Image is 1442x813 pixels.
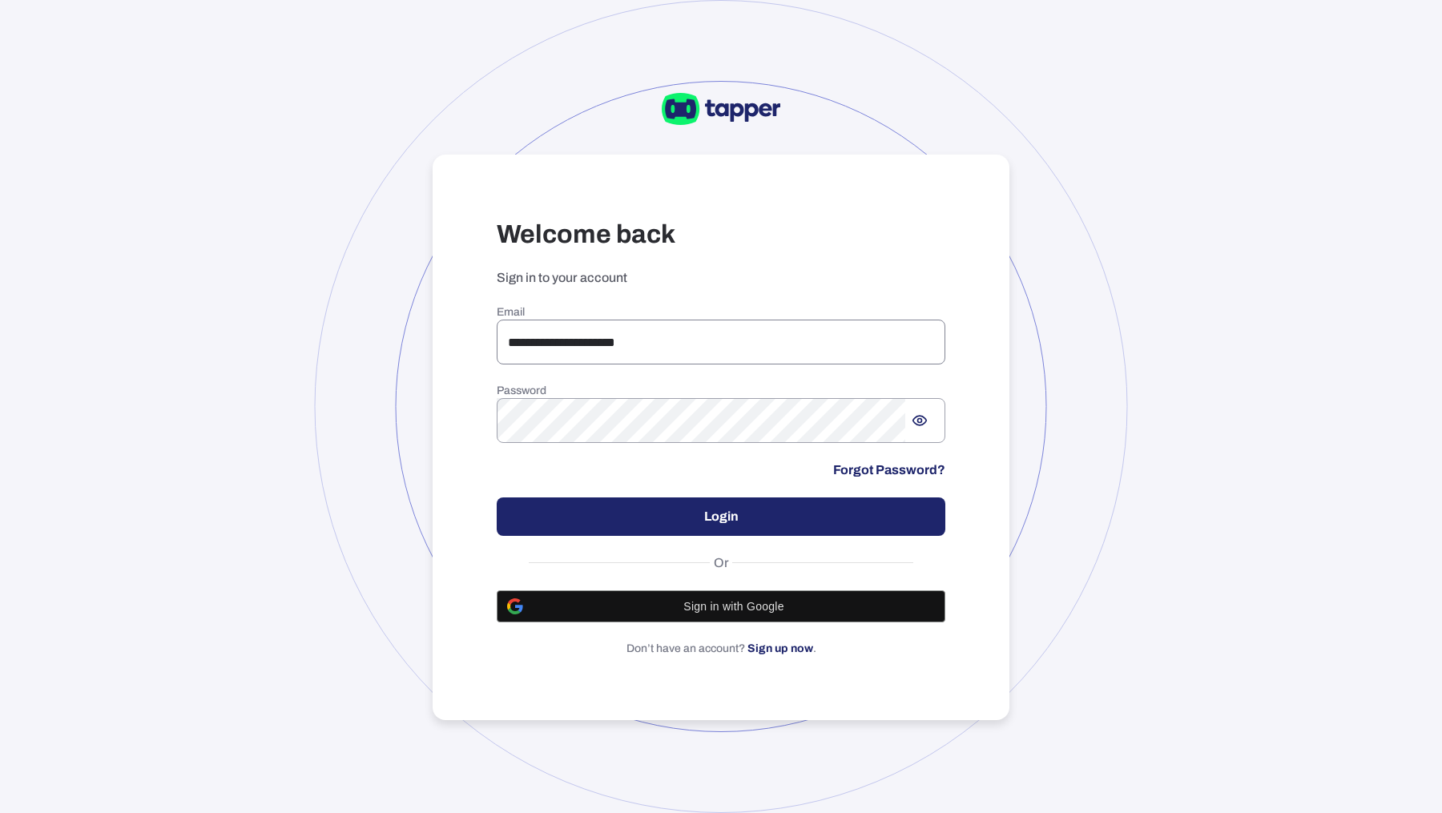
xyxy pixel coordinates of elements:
[497,270,945,286] p: Sign in to your account
[497,642,945,656] p: Don’t have an account? .
[710,555,733,571] span: Or
[497,305,945,320] h6: Email
[497,590,945,622] button: Sign in with Google
[747,642,813,654] a: Sign up now
[905,406,934,435] button: Show password
[497,219,945,251] h3: Welcome back
[533,600,935,613] span: Sign in with Google
[497,384,945,398] h6: Password
[497,497,945,536] button: Login
[833,462,945,478] a: Forgot Password?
